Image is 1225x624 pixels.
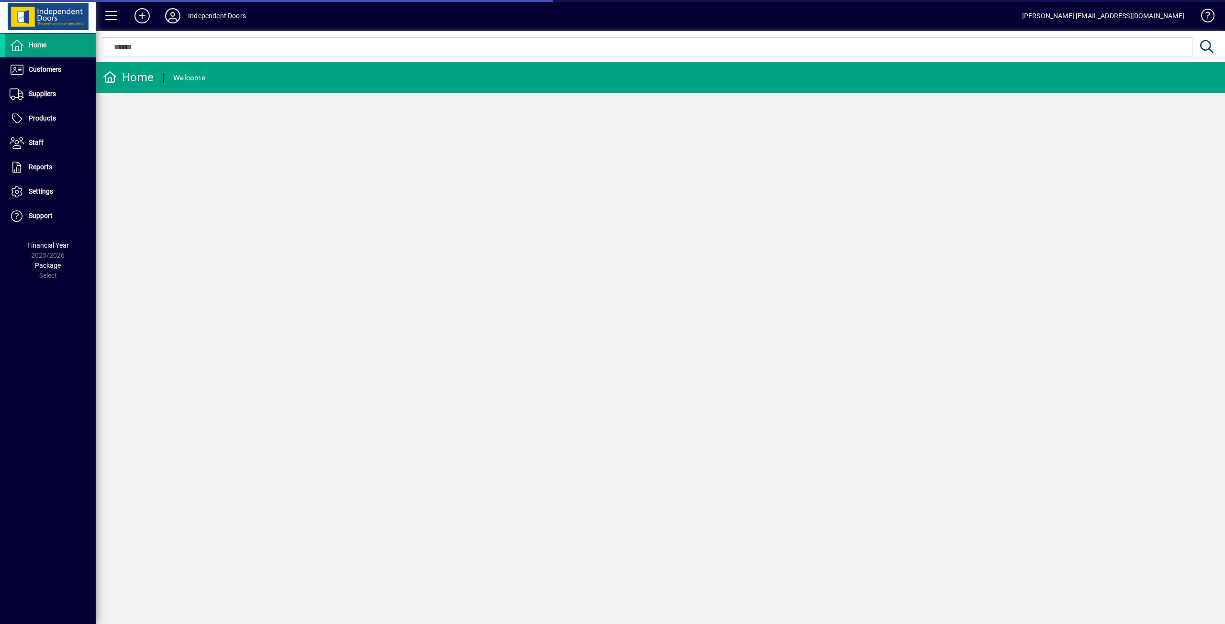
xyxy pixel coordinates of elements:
[188,8,246,23] div: Independent Doors
[127,7,157,24] button: Add
[1194,2,1213,33] a: Knowledge Base
[29,66,61,73] span: Customers
[29,187,53,195] span: Settings
[5,204,96,228] a: Support
[29,212,53,219] span: Support
[5,131,96,155] a: Staff
[29,90,56,98] span: Suppliers
[173,70,205,86] div: Welcome
[103,70,154,85] div: Home
[5,180,96,204] a: Settings
[29,41,46,49] span: Home
[1022,8,1184,23] div: [PERSON_NAME] [EMAIL_ADDRESS][DOMAIN_NAME]
[5,107,96,131] a: Products
[5,155,96,179] a: Reports
[27,241,69,249] span: Financial Year
[29,139,44,146] span: Staff
[5,82,96,106] a: Suppliers
[157,7,188,24] button: Profile
[29,163,52,171] span: Reports
[35,262,61,269] span: Package
[29,114,56,122] span: Products
[5,58,96,82] a: Customers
